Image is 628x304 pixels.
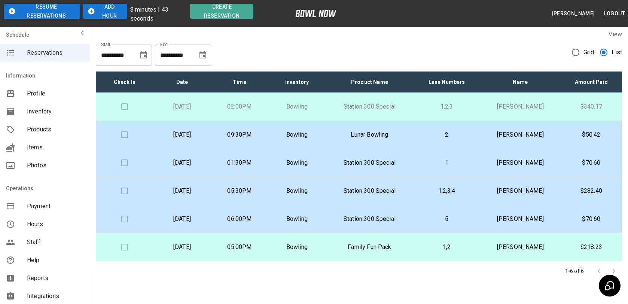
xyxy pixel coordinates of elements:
[420,102,474,111] p: 1,2,3
[567,130,616,139] p: $50.42
[274,102,320,111] p: Bowling
[414,72,480,93] th: Lane Numbers
[480,72,561,93] th: Name
[486,102,555,111] p: [PERSON_NAME]
[159,158,205,167] p: [DATE]
[420,158,474,167] p: 1
[27,89,84,98] span: Profile
[27,256,84,265] span: Help
[27,220,84,229] span: Hours
[295,10,336,17] img: logo
[27,238,84,247] span: Staff
[217,243,262,252] p: 05:00PM
[274,130,320,139] p: Bowling
[567,215,616,224] p: $70.60
[159,215,205,224] p: [DATE]
[486,158,555,167] p: [PERSON_NAME]
[609,31,622,38] label: View
[4,4,80,19] button: Resume Reservations
[486,243,555,252] p: [PERSON_NAME]
[332,243,407,252] p: Family Fun Pack
[420,130,474,139] p: 2
[27,125,84,134] span: Products
[332,130,407,139] p: Lunar Bowling
[217,102,262,111] p: 02:00PM
[27,161,84,170] span: Photos
[27,274,84,283] span: Reports
[274,215,320,224] p: Bowling
[486,215,555,224] p: [PERSON_NAME]
[420,215,474,224] p: 5
[486,186,555,195] p: [PERSON_NAME]
[332,158,407,167] p: Station 300 Special
[612,48,622,57] span: List
[195,48,210,63] button: Choose date, selected date is Sep 16, 2025
[217,186,262,195] p: 05:30PM
[211,72,268,93] th: Time
[268,72,326,93] th: Inventory
[332,215,407,224] p: Station 300 Special
[549,7,598,21] button: [PERSON_NAME]
[326,72,413,93] th: Product Name
[159,186,205,195] p: [DATE]
[274,158,320,167] p: Bowling
[567,243,616,252] p: $218.23
[567,186,616,195] p: $282.40
[274,243,320,252] p: Bowling
[130,5,187,23] p: 8 minutes | 43 seconds
[486,130,555,139] p: [PERSON_NAME]
[561,72,622,93] th: Amount Paid
[27,48,84,57] span: Reservations
[27,107,84,116] span: Inventory
[420,243,474,252] p: 1,2
[565,267,584,275] p: 1-6 of 6
[274,186,320,195] p: Bowling
[217,130,262,139] p: 09:30PM
[153,72,211,93] th: Date
[159,243,205,252] p: [DATE]
[332,102,407,111] p: Station 300 Special
[332,186,407,195] p: Station 300 Special
[583,48,594,57] span: Grid
[601,7,628,21] button: Logout
[567,102,616,111] p: $340.17
[96,72,153,93] th: Check In
[27,143,84,152] span: Items
[420,186,474,195] p: 1,2,3,4
[159,102,205,111] p: [DATE]
[567,158,616,167] p: $70.60
[217,215,262,224] p: 06:00PM
[159,130,205,139] p: [DATE]
[217,158,262,167] p: 01:30PM
[190,4,253,19] button: Create Reservation
[27,292,84,301] span: Integrations
[83,4,127,19] button: Add Hour
[27,202,84,211] span: Payment
[136,48,151,63] button: Choose date, selected date is Aug 16, 2025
